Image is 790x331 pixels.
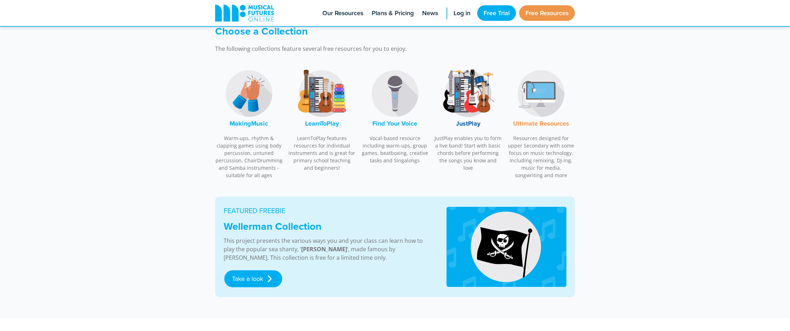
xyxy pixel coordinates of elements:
[322,8,363,18] span: Our Resources
[372,119,417,128] font: Find Your Voice
[230,119,268,128] font: MakingMusic
[434,64,502,175] a: JustPlay LogoJustPlay JustPlay enables you to form a live band! Start with basic chords before pe...
[215,44,490,53] p: The following collections feature several free resources for you to enjoy.
[515,67,567,120] img: Music Technology Logo
[224,270,282,287] a: Take a look
[215,64,283,183] a: MakingMusic LogoMakingMusic Warm-ups, rhythm & clapping games using body percussion, untuned perc...
[224,236,429,262] p: This project presents the various ways you and your class can learn how to play the popular sea s...
[422,8,438,18] span: News
[215,25,490,37] h3: Choose a Collection
[369,67,421,120] img: Find Your Voice Logo
[224,205,429,216] p: FEATURED FREEBIE
[301,245,347,253] strong: [PERSON_NAME]
[288,64,356,175] a: LearnToPlay LogoLearnToPlay LearnToPlay features resources for individual instruments and is grea...
[361,134,429,164] p: Vocal-based resource including warm-ups, group games, beatboxing, creative tasks and Singalongs
[507,64,575,183] a: Music Technology LogoUltimate Resources Resources designed for upper Secondary with some focus on...
[456,119,480,128] font: JustPlay
[296,67,348,120] img: LearnToPlay Logo
[361,64,429,168] a: Find Your Voice LogoFind Your Voice Vocal-based resource including warm-ups, group games, beatbox...
[224,219,322,234] strong: Wellerman Collection
[519,5,575,21] a: Free Resources
[434,134,502,171] p: JustPlay enables you to form a live band! Start with basic chords before performing the songs you...
[454,8,470,18] span: Log in
[477,5,516,21] a: Free Trial
[215,134,283,179] p: Warm-ups, rhythm & clapping games using body percussion, untuned percussion, ChairDrumming and Sa...
[507,134,575,179] p: Resources designed for upper Secondary with some focus on music technology. Including remixing, D...
[442,67,494,120] img: JustPlay Logo
[305,119,339,128] font: LearnToPlay
[288,134,356,171] p: LearnToPlay features resources for individual instruments and is great for primary school teachin...
[372,8,414,18] span: Plans & Pricing
[513,119,569,128] font: Ultimate Resources
[223,67,275,120] img: MakingMusic Logo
